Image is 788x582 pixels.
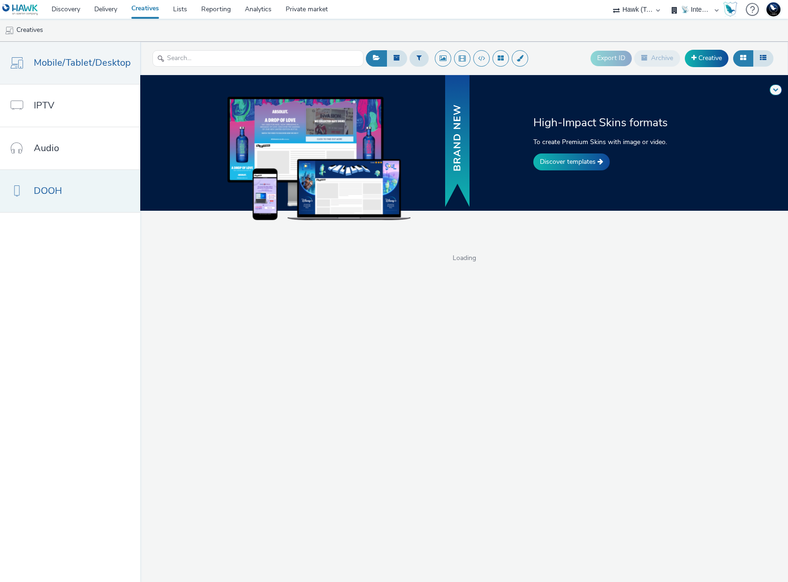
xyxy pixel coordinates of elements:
button: Grid [733,50,753,66]
button: Export ID [591,51,632,66]
h2: High-Impact Skins formats [533,115,690,130]
p: To create Premium Skins with image or video. [533,137,690,147]
img: banner with new text [443,74,471,209]
a: Discover templates [533,153,610,170]
span: Audio [34,141,59,155]
button: Archive [634,50,680,66]
span: DOOH [34,184,62,198]
img: undefined Logo [2,4,38,15]
img: example of skins on dekstop, tablet and mobile devices [227,97,410,220]
img: Support Hawk [766,2,780,16]
img: mobile [5,26,14,35]
input: Search... [152,50,364,67]
a: Hawk Academy [723,2,741,17]
img: Hawk Academy [723,2,737,17]
button: Table [753,50,773,66]
span: IPTV [34,99,54,112]
a: Creative [685,50,728,67]
span: Mobile/Tablet/Desktop [34,56,131,69]
span: Loading [140,253,788,263]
